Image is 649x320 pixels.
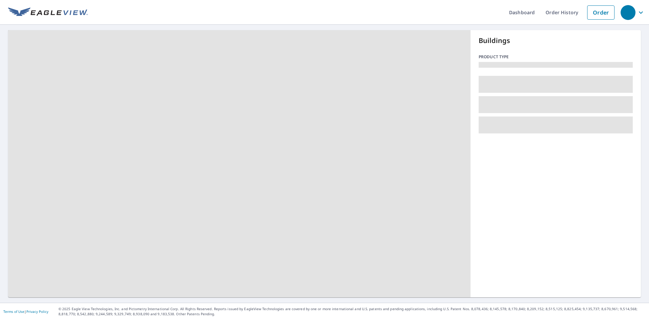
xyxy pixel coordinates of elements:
a: Privacy Policy [26,309,48,314]
a: Terms of Use [3,309,24,314]
a: Order [587,5,615,20]
img: EV Logo [8,7,88,18]
p: Buildings [479,36,633,46]
p: | [3,310,48,314]
p: © 2025 Eagle View Technologies, Inc. and Pictometry International Corp. All Rights Reserved. Repo... [58,306,646,317]
p: Product type [479,54,633,60]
